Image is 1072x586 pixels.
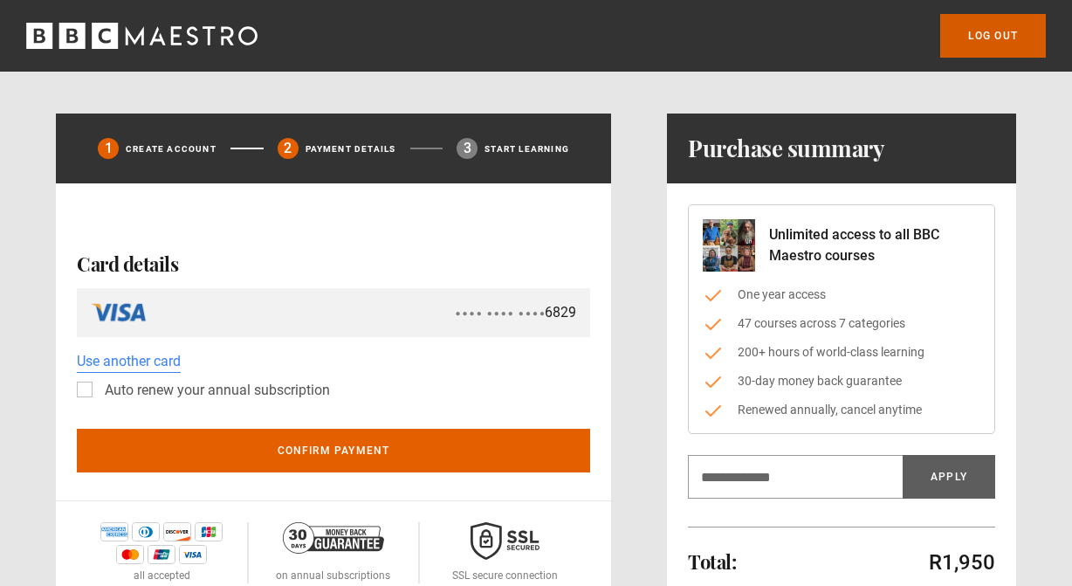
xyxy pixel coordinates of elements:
[457,138,478,159] div: 3
[278,138,299,159] div: 2
[179,545,207,564] img: visa
[484,142,569,155] p: Start learning
[148,545,175,564] img: unionpay
[195,522,223,541] img: jcb
[456,302,576,323] div: 6829
[163,522,191,541] img: discover
[91,295,148,330] img: visa
[98,138,119,159] div: 1
[703,343,980,362] li: 200+ hours of world-class learning
[276,568,390,583] p: on annual subscriptions
[929,548,995,576] p: R1,950
[703,286,980,304] li: One year access
[116,545,144,564] img: mastercard
[77,204,590,239] iframe: Secure payment button frame
[703,372,980,390] li: 30-day money back guarantee
[98,380,330,401] label: Auto renew your annual subscription
[903,455,995,499] button: Apply
[134,568,190,583] p: all accepted
[703,314,980,333] li: 47 courses across 7 categories
[452,568,558,583] p: SSL secure connection
[769,224,980,266] p: Unlimited access to all BBC Maestro courses
[100,522,128,541] img: amex
[940,14,1046,58] a: Log out
[283,522,384,554] img: 30-day-money-back-guarantee-c866a5dd536ff72a469b.png
[306,142,396,155] p: Payment details
[688,134,884,162] h1: Purchase summary
[703,401,980,419] li: Renewed annually, cancel anytime
[456,307,545,320] span: ● ● ● ● ● ● ● ● ● ● ● ●
[126,142,216,155] p: Create Account
[77,253,590,274] h2: Card details
[77,351,181,373] a: Use another card
[688,551,736,572] h2: Total:
[132,522,160,541] img: diners
[77,429,590,472] button: Confirm payment
[26,23,258,49] svg: BBC Maestro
